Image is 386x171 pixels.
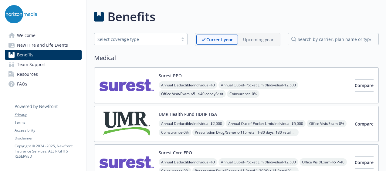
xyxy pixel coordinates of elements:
p: Copyright © 2024 - 2025 , Newfront Insurance Services, ALL RIGHTS RESERVED [15,143,81,159]
a: Privacy [15,112,81,117]
input: search by carrier, plan name or type [288,33,379,45]
span: Coinsurance - 0% [159,129,191,136]
a: Disclaimer [15,136,81,141]
span: Compare [355,121,374,127]
span: Annual Deductible/Individual - $0 [159,81,217,89]
span: Annual Deductible/Individual - $0 [159,158,217,166]
span: Annual Out-of-Pocket Limit/Individual - $5,000 [226,120,306,127]
span: Office Visit/Exam - 0% [307,120,347,127]
img: UMR carrier logo [99,111,154,137]
span: Annual Out-of-Pocket Limit/Individual - $2,500 [218,158,298,166]
span: Resources [17,69,38,79]
a: FAQs [5,79,82,89]
a: Team Support [5,60,82,69]
img: Surest carrier logo [99,72,154,98]
span: Benefits [17,50,33,60]
span: Compare [355,82,374,88]
a: Resources [5,69,82,79]
span: Team Support [17,60,46,69]
h2: Medical [94,53,379,62]
span: New Hire and Life Events [17,40,68,50]
span: Annual Deductible/Individual - $2,000 [159,120,225,127]
a: Welcome [5,31,82,40]
h1: Benefits [107,8,155,26]
span: Annual Out-of-Pocket Limit/Individual - $2,500 [218,81,298,89]
div: Select coverage type [97,36,175,42]
button: UMR Health Fund HDHP HSA [159,111,217,117]
a: Terms [15,120,81,125]
span: Compare [355,159,374,165]
button: Surest Core EPO [159,149,192,156]
a: New Hire and Life Events [5,40,82,50]
button: Compare [355,79,374,92]
span: Coinsurance - 0% [227,90,259,98]
button: Surest PPO [159,72,182,79]
p: Current year [206,36,233,43]
button: Compare [355,118,374,130]
span: Office Visit/Exam - $5 -$40 [300,158,347,166]
span: Prescription Drug/Generic - $15 retail 1-30 days; $30 retail 31-90 days [192,129,299,136]
span: FAQs [17,79,27,89]
span: Office Visit/Exam - $5 - $40 copay/visit [159,90,226,98]
button: Compare [355,156,374,169]
span: Welcome [17,31,36,40]
a: Accessibility [15,128,81,133]
a: Benefits [5,50,82,60]
p: Upcoming year [243,36,274,43]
